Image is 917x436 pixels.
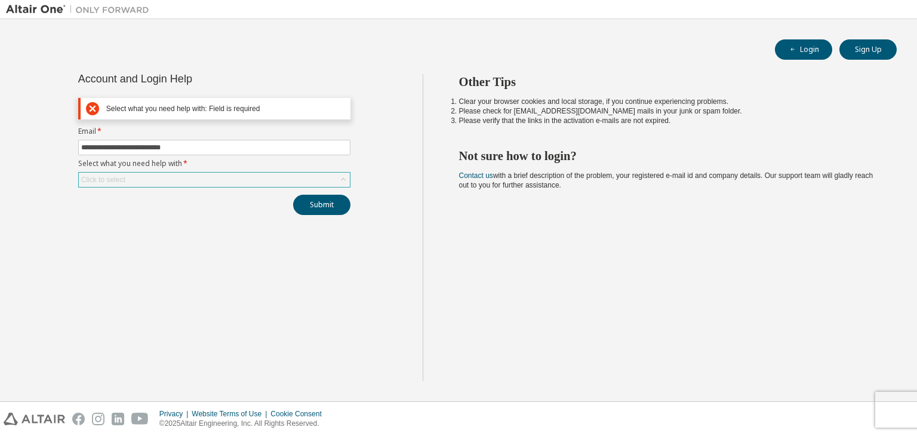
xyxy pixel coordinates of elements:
[112,413,124,425] img: linkedin.svg
[459,106,876,116] li: Please check for [EMAIL_ADDRESS][DOMAIN_NAME] mails in your junk or spam folder.
[6,4,155,16] img: Altair One
[775,39,832,60] button: Login
[4,413,65,425] img: altair_logo.svg
[459,74,876,90] h2: Other Tips
[81,175,125,185] div: Click to select
[92,413,104,425] img: instagram.svg
[839,39,897,60] button: Sign Up
[192,409,270,419] div: Website Terms of Use
[78,127,350,136] label: Email
[131,413,149,425] img: youtube.svg
[106,105,345,113] div: Select what you need help with: Field is required
[78,159,350,168] label: Select what you need help with
[159,409,192,419] div: Privacy
[78,74,296,84] div: Account and Login Help
[459,97,876,106] li: Clear your browser cookies and local storage, if you continue experiencing problems.
[159,419,329,429] p: © 2025 Altair Engineering, Inc. All Rights Reserved.
[72,413,85,425] img: facebook.svg
[270,409,328,419] div: Cookie Consent
[459,171,493,180] a: Contact us
[459,116,876,125] li: Please verify that the links in the activation e-mails are not expired.
[293,195,350,215] button: Submit
[79,173,350,187] div: Click to select
[459,148,876,164] h2: Not sure how to login?
[459,171,873,189] span: with a brief description of the problem, your registered e-mail id and company details. Our suppo...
